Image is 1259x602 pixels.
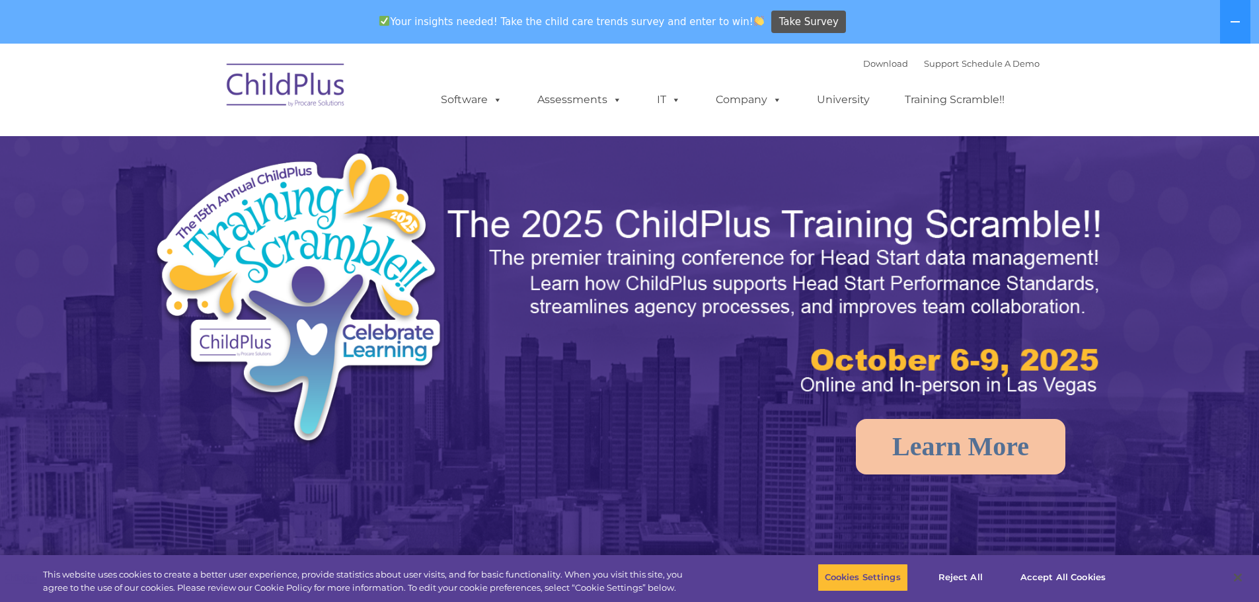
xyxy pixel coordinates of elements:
[379,16,389,26] img: ✅
[771,11,846,34] a: Take Survey
[43,568,693,594] div: This website uses cookies to create a better user experience, provide statistics about user visit...
[703,87,795,113] a: Company
[1223,563,1252,592] button: Close
[892,87,1018,113] a: Training Scramble!!
[754,16,764,26] img: 👏
[919,564,1002,591] button: Reject All
[818,564,908,591] button: Cookies Settings
[804,87,883,113] a: University
[184,141,240,151] span: Phone number
[374,9,770,34] span: Your insights needed! Take the child care trends survey and enter to win!
[863,58,1040,69] font: |
[1013,564,1113,591] button: Accept All Cookies
[184,87,224,97] span: Last name
[644,87,694,113] a: IT
[220,54,352,120] img: ChildPlus by Procare Solutions
[863,58,908,69] a: Download
[962,58,1040,69] a: Schedule A Demo
[856,419,1065,474] a: Learn More
[524,87,635,113] a: Assessments
[779,11,839,34] span: Take Survey
[428,87,515,113] a: Software
[924,58,959,69] a: Support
